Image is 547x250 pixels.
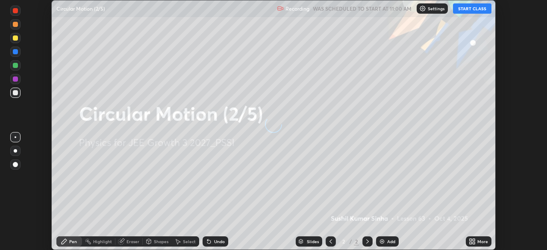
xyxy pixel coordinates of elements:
img: class-settings-icons [419,5,426,12]
p: Settings [428,6,444,11]
img: recording.375f2c34.svg [277,5,284,12]
div: More [477,239,488,244]
h5: WAS SCHEDULED TO START AT 11:00 AM [313,5,412,12]
p: Circular Motion (2/5) [56,5,105,12]
div: Add [387,239,395,244]
div: / [350,239,352,244]
div: Pen [69,239,77,244]
img: add-slide-button [379,238,385,245]
div: Select [183,239,196,244]
div: Highlight [93,239,112,244]
div: 2 [339,239,348,244]
div: 2 [354,238,359,245]
div: Undo [214,239,225,244]
button: START CLASS [453,3,491,14]
div: Shapes [154,239,168,244]
div: Slides [307,239,319,244]
div: Eraser [126,239,139,244]
p: Recording [285,6,309,12]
